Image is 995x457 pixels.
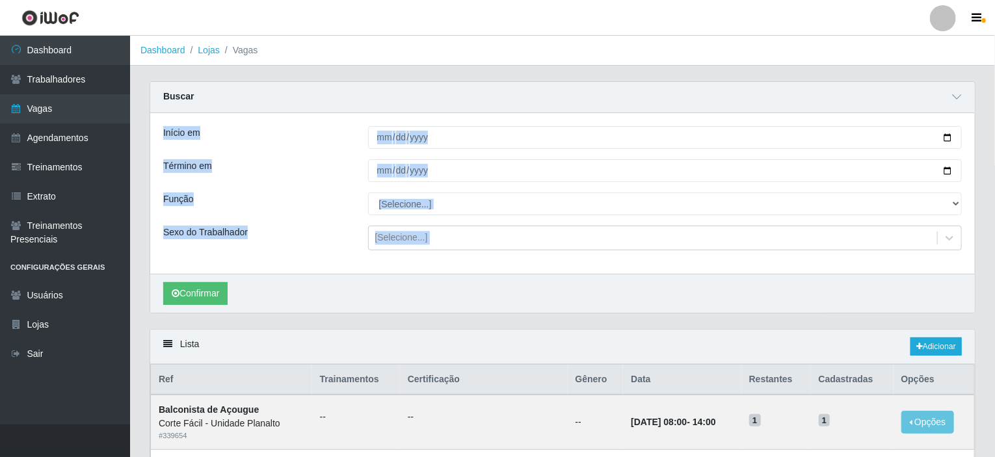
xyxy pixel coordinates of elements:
a: Lojas [198,45,219,55]
th: Cadastradas [811,365,894,395]
a: Dashboard [140,45,185,55]
img: CoreUI Logo [21,10,79,26]
input: 00/00/0000 [368,126,962,149]
strong: - [631,417,715,427]
th: Opções [894,365,975,395]
th: Certificação [400,365,568,395]
span: 1 [749,414,761,427]
time: 14:00 [693,417,716,427]
div: # 339654 [159,430,304,441]
th: Gênero [568,365,624,395]
th: Ref [151,365,312,395]
strong: Balconista de Açougue [159,404,259,415]
span: 1 [819,414,830,427]
label: Sexo do Trabalhador [163,226,248,239]
ul: -- [320,410,392,424]
nav: breadcrumb [130,36,995,66]
th: Restantes [741,365,811,395]
time: [DATE] 08:00 [631,417,687,427]
label: Função [163,192,194,206]
div: [Selecione...] [375,231,428,245]
label: Término em [163,159,212,173]
input: 00/00/0000 [368,159,962,182]
button: Opções [901,411,955,434]
th: Trainamentos [312,365,400,395]
td: -- [568,395,624,449]
button: Confirmar [163,282,228,305]
label: Início em [163,126,200,140]
strong: Buscar [163,91,194,101]
div: Corte Fácil - Unidade Planalto [159,417,304,430]
ul: -- [408,410,560,424]
div: Lista [150,330,975,364]
li: Vagas [220,44,258,57]
th: Data [623,365,741,395]
a: Adicionar [910,337,962,356]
